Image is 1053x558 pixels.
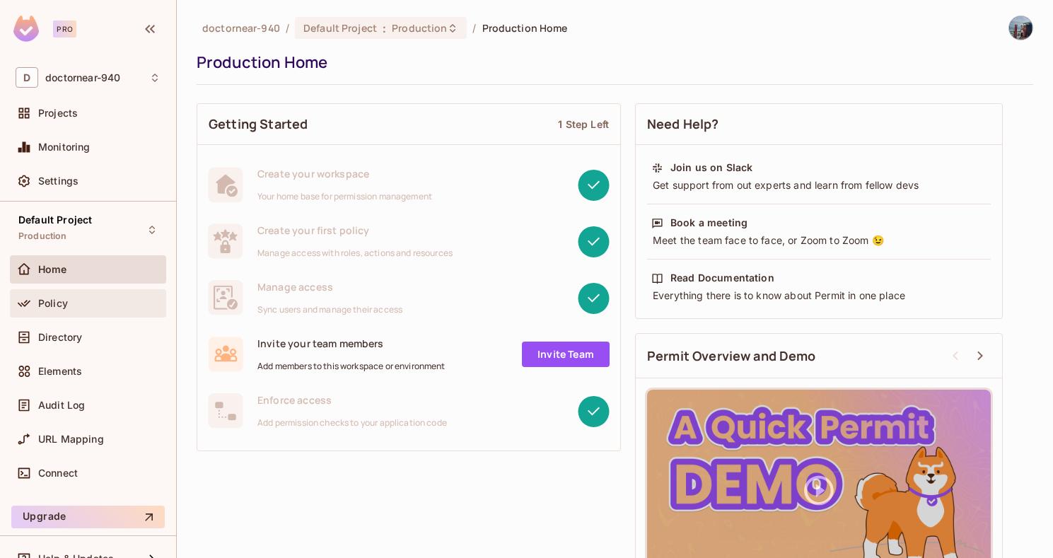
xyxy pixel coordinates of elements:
[392,21,447,35] span: Production
[11,506,165,528] button: Upgrade
[257,361,446,372] span: Add members to this workspace or environment
[382,23,387,34] span: :
[670,161,752,175] div: Join us on Slack
[257,280,402,293] span: Manage access
[38,467,78,479] span: Connect
[670,271,774,285] div: Read Documentation
[647,347,816,365] span: Permit Overview and Demo
[38,400,85,411] span: Audit Log
[38,366,82,377] span: Elements
[257,248,453,259] span: Manage access with roles, actions and resources
[482,21,568,35] span: Production Home
[18,214,92,226] span: Default Project
[257,337,446,350] span: Invite your team members
[209,115,308,133] span: Getting Started
[651,289,987,303] div: Everything there is to know about Permit in one place
[38,107,78,119] span: Projects
[53,21,76,37] div: Pro
[38,141,91,153] span: Monitoring
[197,52,1026,73] div: Production Home
[647,115,719,133] span: Need Help?
[45,72,120,83] span: Workspace: doctornear-940
[651,233,987,248] div: Meet the team face to face, or Zoom to Zoom 😉
[257,417,447,429] span: Add permission checks to your application code
[558,117,609,131] div: 1 Step Left
[257,223,453,237] span: Create your first policy
[257,304,402,315] span: Sync users and manage their access
[202,21,280,35] span: the active workspace
[286,21,289,35] li: /
[472,21,476,35] li: /
[1009,16,1032,40] img: Genbold Gansukh
[522,342,610,367] a: Invite Team
[651,178,987,192] div: Get support from out experts and learn from fellow devs
[670,216,747,230] div: Book a meeting
[13,16,39,42] img: SReyMgAAAABJRU5ErkJggg==
[257,393,447,407] span: Enforce access
[38,332,82,343] span: Directory
[38,264,67,275] span: Home
[38,175,78,187] span: Settings
[18,231,67,242] span: Production
[257,191,432,202] span: Your home base for permission management
[257,167,432,180] span: Create your workspace
[38,434,104,445] span: URL Mapping
[16,67,38,88] span: D
[303,21,377,35] span: Default Project
[38,298,68,309] span: Policy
